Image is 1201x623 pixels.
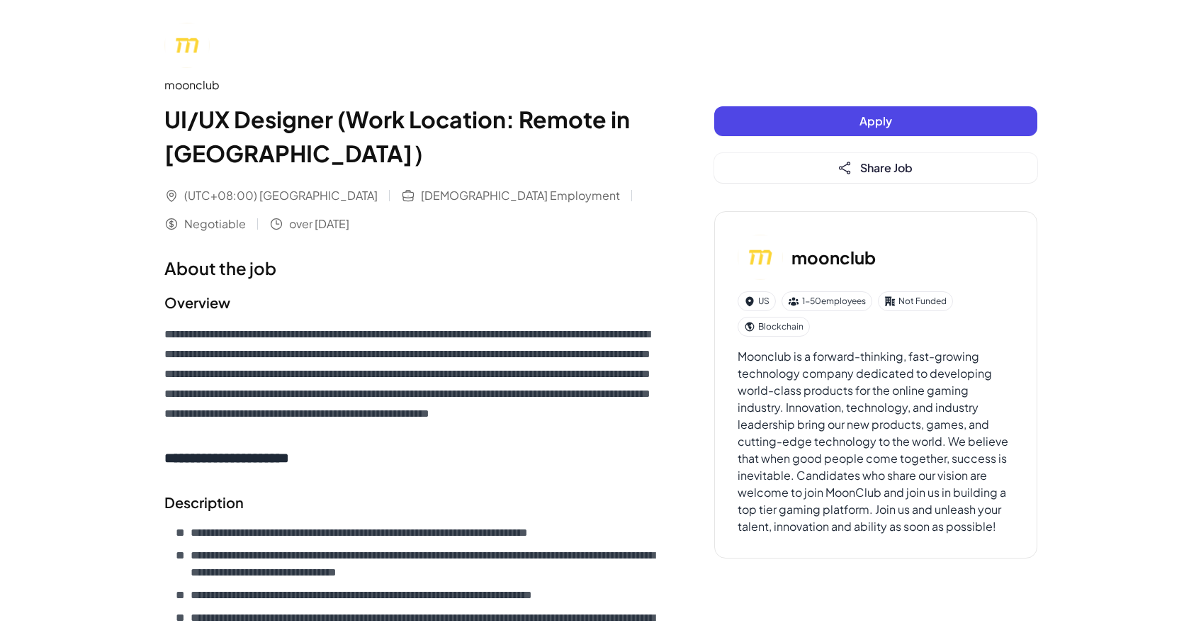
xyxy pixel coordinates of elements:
h1: About the job [164,255,658,281]
span: over [DATE] [289,215,349,232]
img: mo [738,235,783,280]
h3: moonclub [791,245,876,270]
div: Blockchain [738,317,810,337]
button: Share Job [714,153,1037,183]
div: Not Funded [878,291,953,311]
span: (UTC+08:00) [GEOGRAPHIC_DATA] [184,187,378,204]
h1: UI/UX Designer (Work Location: Remote in [GEOGRAPHIC_DATA]） [164,102,658,170]
div: 1-50 employees [782,291,872,311]
span: Share Job [860,160,913,175]
span: [DEMOGRAPHIC_DATA] Employment [421,187,620,204]
img: mo [164,23,210,68]
span: Apply [859,113,892,128]
h2: Overview [164,292,658,313]
span: Negotiable [184,215,246,232]
div: Moonclub is a forward-thinking, fast-growing technology company dedicated to developing world-cla... [738,348,1014,535]
div: US [738,291,776,311]
h2: Description [164,492,658,513]
div: moonclub [164,77,658,94]
button: Apply [714,106,1037,136]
